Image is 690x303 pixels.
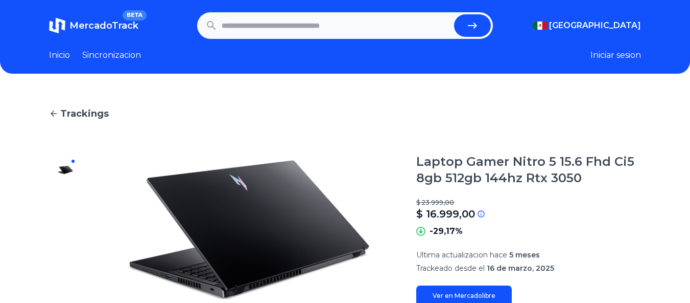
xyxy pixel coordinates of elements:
[549,19,641,32] span: [GEOGRAPHIC_DATA]
[49,49,70,61] a: Inicio
[82,49,141,61] a: Sincronizacion
[416,250,507,259] span: Ultima actualizacion hace
[69,20,138,31] span: MercadoTrack
[416,207,475,221] p: $ 16.999,00
[487,264,554,273] span: 16 de marzo, 2025
[49,106,641,121] a: Trackings
[590,49,641,61] button: Iniciar sesion
[57,162,74,178] img: Laptop Gamer Nitro 5 15.6 Fhd Ci5 8gb 512gb 144hz Rtx 3050
[509,250,540,259] span: 5 meses
[416,154,641,186] h1: Laptop Gamer Nitro 5 15.6 Fhd Ci5 8gb 512gb 144hz Rtx 3050
[49,17,138,34] a: MercadoTrackBETA
[533,19,641,32] button: [GEOGRAPHIC_DATA]
[430,225,463,237] p: -29,17%
[123,10,147,20] span: BETA
[49,17,65,34] img: MercadoTrack
[533,21,547,30] img: Mexico
[416,199,641,207] p: $ 23.999,00
[416,264,485,273] span: Trackeado desde el
[60,106,109,121] span: Trackings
